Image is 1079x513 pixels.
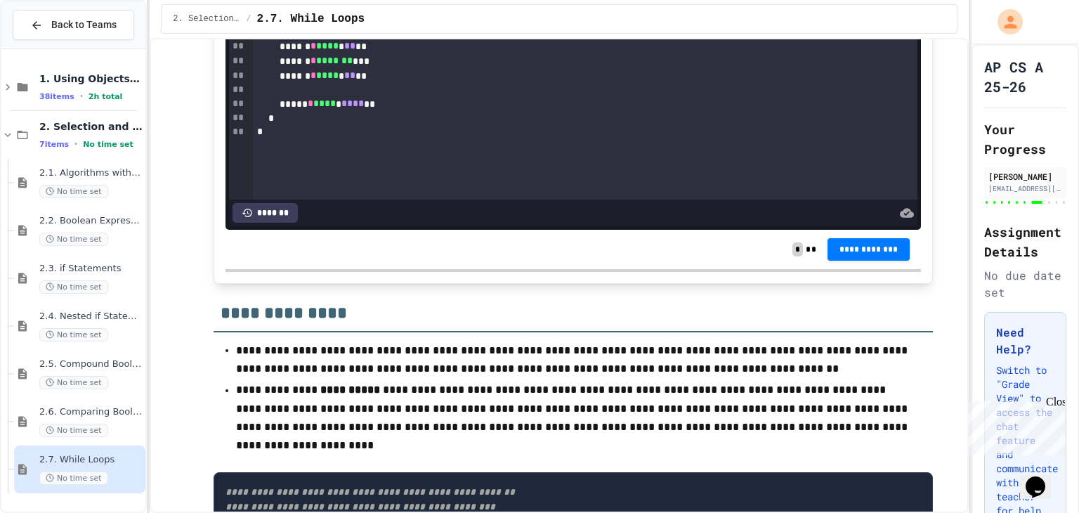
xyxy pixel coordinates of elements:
[39,424,108,437] span: No time set
[984,267,1066,301] div: No due date set
[39,120,143,133] span: 2. Selection and Iteration
[39,185,108,198] span: No time set
[39,472,108,485] span: No time set
[39,167,143,179] span: 2.1. Algorithms with Selection and Repetition
[89,92,123,101] span: 2h total
[39,92,74,101] span: 38 items
[962,396,1065,455] iframe: chat widget
[988,170,1062,183] div: [PERSON_NAME]
[173,13,240,25] span: 2. Selection and Iteration
[983,6,1026,38] div: My Account
[984,119,1066,159] h2: Your Progress
[39,140,69,149] span: 7 items
[39,72,143,85] span: 1. Using Objects and Methods
[246,13,251,25] span: /
[39,406,143,418] span: 2.6. Comparing Boolean Expressions ([PERSON_NAME] Laws)
[39,263,143,275] span: 2.3. if Statements
[39,328,108,342] span: No time set
[80,91,83,102] span: •
[984,57,1066,96] h1: AP CS A 25-26
[996,324,1054,358] h3: Need Help?
[984,222,1066,261] h2: Assignment Details
[51,18,117,32] span: Back to Teams
[39,311,143,323] span: 2.4. Nested if Statements
[83,140,133,149] span: No time set
[13,10,134,40] button: Back to Teams
[39,280,108,294] span: No time set
[74,138,77,150] span: •
[6,6,97,89] div: Chat with us now!Close
[39,454,143,466] span: 2.7. While Loops
[39,376,108,389] span: No time set
[257,11,365,27] span: 2.7. While Loops
[1020,457,1065,499] iframe: chat widget
[39,233,108,246] span: No time set
[988,183,1062,194] div: [EMAIL_ADDRESS][DOMAIN_NAME]
[39,358,143,370] span: 2.5. Compound Boolean Expressions
[39,215,143,227] span: 2.2. Boolean Expressions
